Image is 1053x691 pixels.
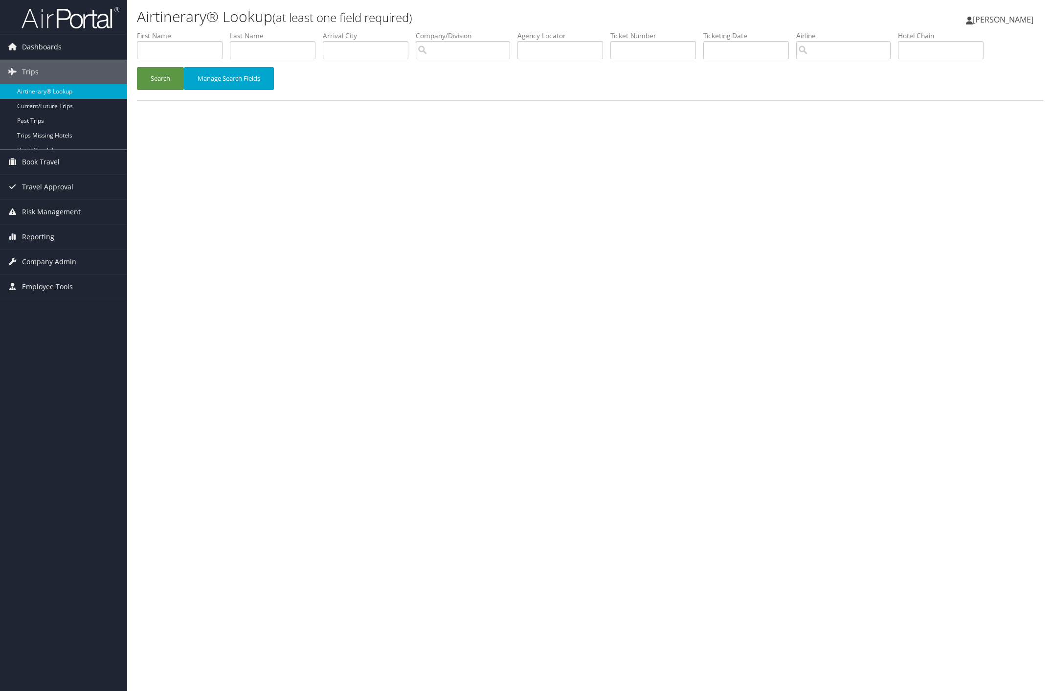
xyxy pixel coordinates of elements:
[323,31,416,41] label: Arrival City
[22,225,54,249] span: Reporting
[137,6,741,27] h1: Airtinerary® Lookup
[22,150,60,174] span: Book Travel
[22,35,62,59] span: Dashboards
[416,31,517,41] label: Company/Division
[22,275,73,299] span: Employee Tools
[517,31,610,41] label: Agency Locator
[898,31,991,41] label: Hotel Chain
[703,31,796,41] label: Ticketing Date
[22,200,81,224] span: Risk Management
[137,31,230,41] label: First Name
[796,31,898,41] label: Airline
[272,9,412,25] small: (at least one field required)
[22,6,119,29] img: airportal-logo.png
[22,175,73,199] span: Travel Approval
[610,31,703,41] label: Ticket Number
[973,14,1033,25] span: [PERSON_NAME]
[22,250,76,274] span: Company Admin
[184,67,274,90] button: Manage Search Fields
[22,60,39,84] span: Trips
[966,5,1043,34] a: [PERSON_NAME]
[137,67,184,90] button: Search
[230,31,323,41] label: Last Name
